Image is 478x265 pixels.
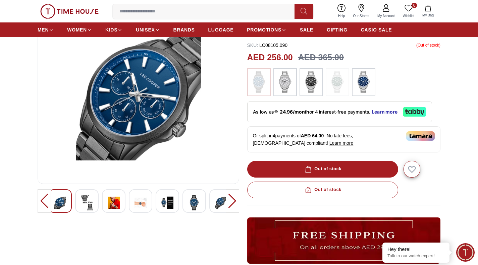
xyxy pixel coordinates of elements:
a: 0Wishlist [399,3,418,20]
span: Help [335,13,348,18]
img: LEE COOPER Men's Multi Function Dark Blue Dial Watch - LC08105.090 [81,195,93,210]
span: WOMEN [67,26,87,33]
button: My Bag [418,3,438,19]
img: LEE COOPER Men's Multi Function Dark Blue Dial Watch - LC08105.090 [54,195,66,210]
a: MEN [38,24,54,36]
span: CASIO SALE [361,26,392,33]
img: LEE COOPER Men's Multi Function Dark Blue Dial Watch - LC08105.090 [135,195,147,210]
img: LEE COOPER Men's Multi Function Dark Blue Dial Watch - LC08105.090 [43,17,233,178]
a: WOMEN [67,24,92,36]
a: Help [334,3,349,20]
a: UNISEX [136,24,160,36]
img: LEE COOPER Men's Multi Function Dark Blue Dial Watch - LC08105.090 [108,195,120,210]
a: CASIO SALE [361,24,392,36]
p: LC08105.090 [247,42,288,49]
img: ... [355,71,372,93]
div: Chat Widget [456,243,475,262]
span: MEN [38,26,49,33]
span: My Account [375,13,397,18]
img: LEE COOPER Men's Multi Function Dark Blue Dial Watch - LC08105.090 [188,195,200,210]
img: LEE COOPER Men's Multi Function Dark Blue Dial Watch - LC08105.090 [215,195,227,210]
span: KIDS [105,26,117,33]
a: GIFTING [327,24,348,36]
p: Talk to our watch expert! [387,253,444,259]
span: LUGGAGE [208,26,234,33]
img: LEE COOPER Men's Multi Function Dark Blue Dial Watch - LC08105.090 [161,195,173,210]
span: Wishlist [400,13,417,18]
img: ... [247,217,440,264]
span: SALE [300,26,313,33]
span: BRANDS [173,26,195,33]
p: ( Out of stock ) [416,42,440,49]
span: SKU : [247,43,258,48]
a: SALE [300,24,313,36]
span: GIFTING [327,26,348,33]
img: ... [40,4,99,19]
h2: AED 256.00 [247,51,293,64]
a: BRANDS [173,24,195,36]
span: PROMOTIONS [247,26,281,33]
span: AED 64.00 [301,133,324,138]
a: PROMOTIONS [247,24,286,36]
span: Our Stores [351,13,372,18]
img: ... [303,71,320,93]
div: Hey there! [387,246,444,253]
img: Tamara [406,131,435,141]
img: ... [251,71,267,93]
span: UNISEX [136,26,155,33]
div: Or split in 4 payments of - No late fees, [DEMOGRAPHIC_DATA] compliant! [247,126,440,152]
h3: AED 365.00 [298,51,344,64]
span: My Bag [420,13,436,18]
span: Learn more [329,140,354,146]
a: LUGGAGE [208,24,234,36]
img: ... [329,71,346,93]
img: ... [277,71,294,93]
a: Our Stores [349,3,373,20]
a: KIDS [105,24,122,36]
span: 0 [412,3,417,8]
